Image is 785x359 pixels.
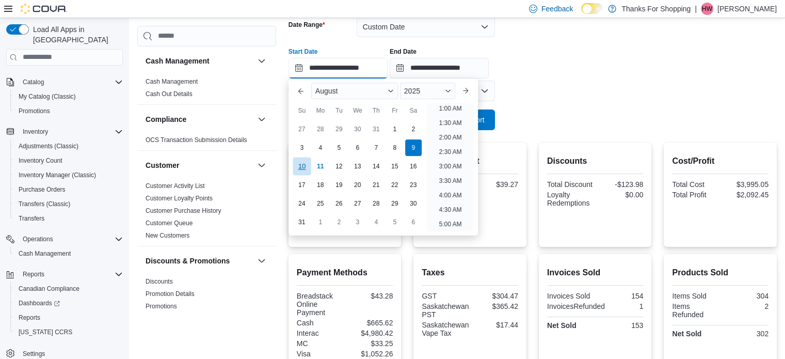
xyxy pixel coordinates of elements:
[621,3,691,15] p: Thanks For Shopping
[312,177,329,193] div: day-18
[435,131,466,144] li: 2:00 AM
[14,326,76,338] a: [US_STATE] CCRS
[347,350,393,358] div: $1,052.26
[368,158,385,175] div: day-14
[146,256,253,266] button: Discounts & Promotions
[297,350,343,358] div: Visa
[146,231,189,240] span: New Customers
[137,180,276,246] div: Customer
[294,102,310,119] div: Su
[19,214,44,223] span: Transfers
[289,21,325,29] label: Date Range
[14,283,123,295] span: Canadian Compliance
[255,159,268,171] button: Customer
[368,214,385,230] div: day-4
[597,180,643,189] div: -$123.98
[387,102,403,119] div: Fr
[19,157,62,165] span: Inventory Count
[702,3,712,15] span: HW
[146,256,230,266] h3: Discounts & Promotions
[672,155,768,167] h2: Cost/Profit
[387,121,403,137] div: day-1
[331,102,347,119] div: Tu
[146,182,205,190] a: Customer Activity List
[435,204,466,216] li: 4:30 AM
[331,158,347,175] div: day-12
[10,325,127,339] button: [US_STATE] CCRS
[23,128,48,136] span: Inventory
[349,177,366,193] div: day-20
[10,310,127,325] button: Reports
[255,255,268,267] button: Discounts & Promotions
[2,75,127,89] button: Catalog
[14,140,123,152] span: Adjustments (Classic)
[422,302,469,319] div: Saskatchewan PST
[14,297,123,309] span: Dashboards
[547,302,605,310] div: InvoicesRefunded
[14,212,123,225] span: Transfers
[10,153,127,168] button: Inventory Count
[701,3,713,15] div: Hannah Waugh
[146,302,177,310] span: Promotions
[672,330,701,338] strong: Net Sold
[331,139,347,156] div: day-5
[2,124,127,139] button: Inventory
[472,180,518,189] div: $39.27
[293,157,311,175] div: day-10
[19,268,49,280] button: Reports
[14,169,100,181] a: Inventory Manager (Classic)
[19,185,66,194] span: Purchase Orders
[387,214,403,230] div: day-5
[368,177,385,193] div: day-21
[146,207,221,215] span: Customer Purchase History
[547,155,644,167] h2: Discounts
[294,214,310,230] div: day-31
[146,220,193,227] a: Customer Queue
[312,158,329,175] div: day-11
[404,87,420,95] span: 2025
[23,350,45,358] span: Settings
[672,267,768,279] h2: Products Sold
[368,195,385,212] div: day-28
[349,214,366,230] div: day-3
[347,319,393,327] div: $665.62
[597,191,643,199] div: $0.00
[294,139,310,156] div: day-3
[597,321,643,330] div: 153
[387,195,403,212] div: day-29
[547,292,593,300] div: Invoices Sold
[387,158,403,175] div: day-15
[405,158,422,175] div: day-16
[146,290,195,298] span: Promotion Details
[146,303,177,310] a: Promotions
[146,195,213,202] a: Customer Loyalty Points
[14,169,123,181] span: Inventory Manager (Classic)
[349,195,366,212] div: day-27
[312,139,329,156] div: day-4
[14,297,64,309] a: Dashboards
[331,214,347,230] div: day-2
[672,292,718,300] div: Items Sold
[19,233,57,245] button: Operations
[289,58,388,79] input: Press the down key to enter a popover containing a calendar. Press the escape key to close the po...
[368,121,385,137] div: day-31
[14,105,54,117] a: Promotions
[547,191,593,207] div: Loyalty Redemptions
[146,194,213,202] span: Customer Loyalty Points
[146,78,198,85] a: Cash Management
[2,267,127,282] button: Reports
[146,290,195,298] a: Promotion Details
[146,232,189,239] a: New Customers
[405,121,422,137] div: day-2
[723,302,768,310] div: 2
[723,180,768,189] div: $3,995.05
[435,146,466,158] li: 2:30 AM
[473,302,518,310] div: $365.42
[137,134,276,150] div: Compliance
[597,292,643,300] div: 154
[609,302,643,310] div: 1
[21,4,67,14] img: Cova
[19,249,71,258] span: Cash Management
[672,302,718,319] div: Items Refunded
